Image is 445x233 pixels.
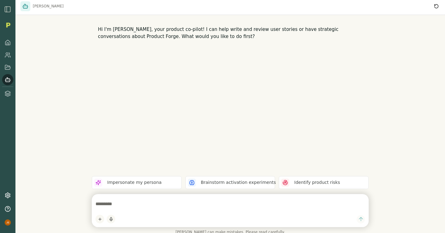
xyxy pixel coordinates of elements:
[2,203,13,214] button: Help
[107,179,162,186] p: Impersonate my persona
[357,215,365,223] button: Send message
[294,179,340,186] p: Identify product risks
[4,6,11,13] img: sidebar
[107,215,115,223] button: Start dictation
[92,176,182,189] button: Impersonate my persona
[33,4,64,9] span: [PERSON_NAME]
[433,2,440,10] button: Reset conversation
[95,215,104,223] button: Add content to chat
[98,26,362,40] p: Hi I'm [PERSON_NAME], your product co-pilot! I can help write and review user stories or have str...
[185,176,275,189] button: Brainstorm activation experiments
[279,176,369,189] button: Identify product risks
[5,219,11,226] img: profile
[201,179,276,186] p: Brainstorm activation experiments
[3,20,13,30] img: Organization logo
